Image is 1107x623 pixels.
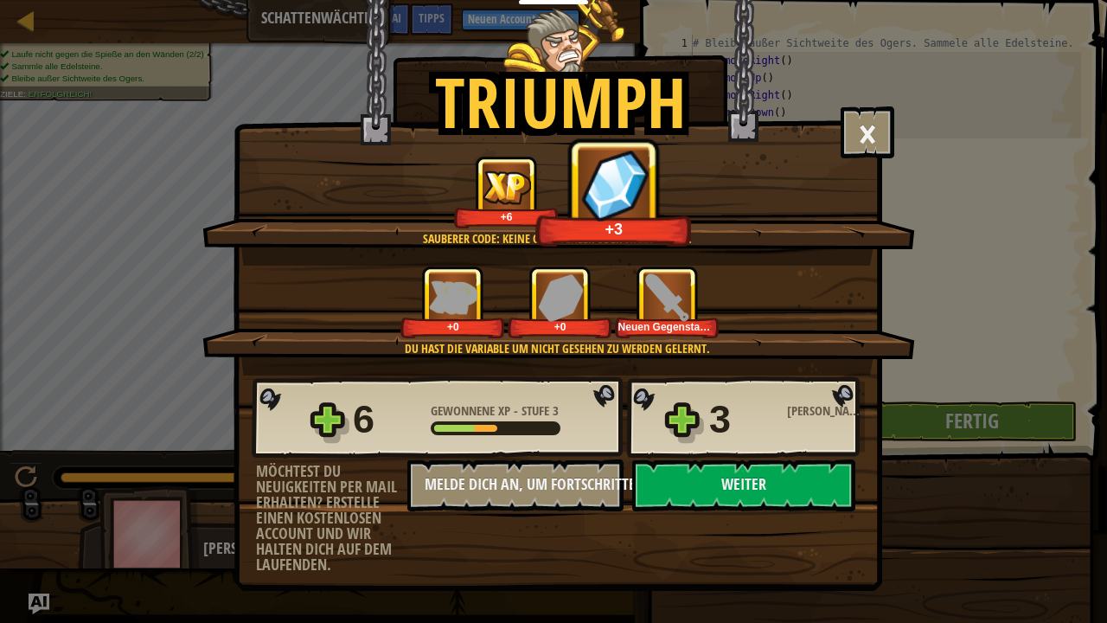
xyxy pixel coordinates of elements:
[841,106,894,158] button: ×
[429,280,477,314] img: Gewonnene XP
[256,464,407,573] div: Möchtest du Neuigkeiten per Mail erhalten? Erstelle einen kostenlosen Account und wir halten dich...
[431,401,514,420] span: Gewonnene XP
[285,340,830,357] div: Du hast die Variable um nicht gesehen zu werden gelernt.
[285,230,830,247] div: Sauberer Code: keine Code-Fehler oder Warnungen.
[618,320,716,333] div: Neuen Gegenstand gewonnen
[353,392,420,447] div: 6
[518,401,553,420] span: Stufe
[458,210,555,223] div: +6
[435,64,686,140] h1: Triumph
[581,149,648,221] img: Gewonnene Edelstein
[643,273,691,321] img: Neuen Eins
[538,273,583,321] img: Gewonnene Edelstein
[632,459,855,511] button: Weiter
[483,170,531,204] img: Gewonnene XP
[511,320,609,333] div: +0
[553,401,559,420] span: 3
[787,403,865,419] div: [PERSON_NAME]
[407,459,624,511] button: Melde dich an, um Fortschritte zu speichern.
[709,392,777,447] div: 3
[541,219,688,239] div: +3
[404,320,502,333] div: +0
[431,403,559,419] div: -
